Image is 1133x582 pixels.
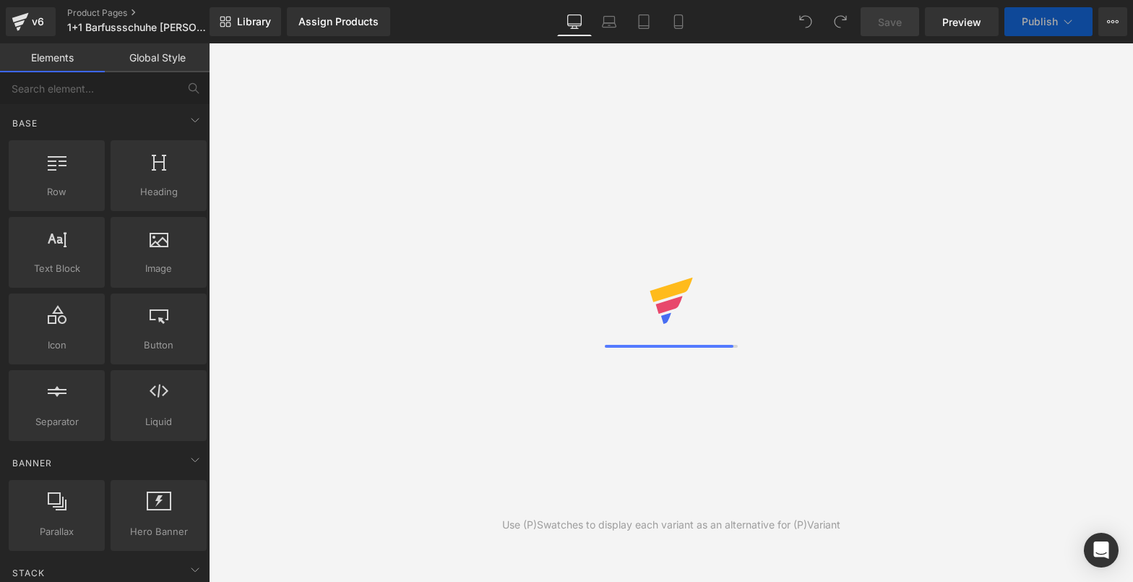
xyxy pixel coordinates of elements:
button: Redo [826,7,855,36]
span: Image [115,261,202,276]
a: v6 [6,7,56,36]
a: Desktop [557,7,592,36]
div: Assign Products [298,16,379,27]
span: Heading [115,184,202,200]
button: Publish [1004,7,1093,36]
div: v6 [29,12,47,31]
a: Product Pages [67,7,233,19]
span: Stack [11,566,46,580]
a: New Library [210,7,281,36]
button: Undo [791,7,820,36]
span: Separator [13,414,100,429]
span: Save [878,14,902,30]
span: Hero Banner [115,524,202,539]
span: Library [237,15,271,28]
a: Global Style [105,43,210,72]
span: Row [13,184,100,200]
span: Text Block [13,261,100,276]
a: Preview [925,7,999,36]
a: Mobile [661,7,696,36]
div: Use (P)Swatches to display each variant as an alternative for (P)Variant [502,517,840,533]
button: More [1098,7,1127,36]
span: 1+1 Barfussschuhe [PERSON_NAME]-VORBESTELLER [67,22,206,33]
span: Base [11,116,39,130]
span: Banner [11,456,53,470]
a: Tablet [626,7,661,36]
span: Preview [942,14,981,30]
span: Parallax [13,524,100,539]
span: Button [115,338,202,353]
span: Publish [1022,16,1058,27]
span: Liquid [115,414,202,429]
a: Laptop [592,7,626,36]
div: Open Intercom Messenger [1084,533,1119,568]
span: Icon [13,338,100,353]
